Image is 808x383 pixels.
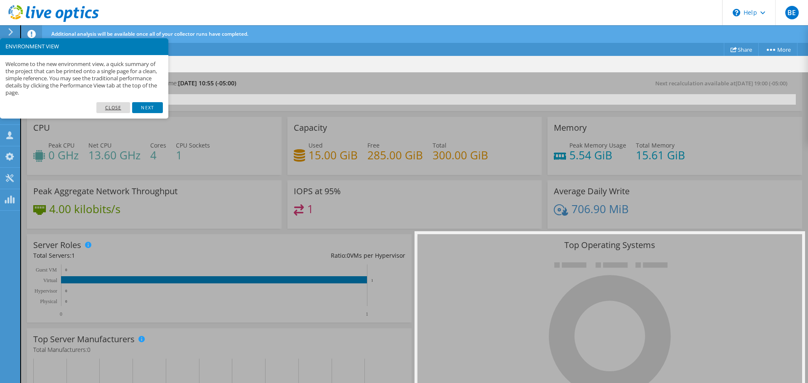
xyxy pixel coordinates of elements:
[758,43,797,56] a: More
[724,43,759,56] a: Share
[132,102,162,113] a: Next
[785,6,799,19] span: BE
[5,44,163,49] h3: ENVIRONMENT VIEW
[5,61,163,97] p: Welcome to the new environment view, a quick summary of the project that can be printed onto a si...
[51,30,248,37] span: Additional analysis will be available once all of your collector runs have completed.
[96,102,130,113] a: Close
[733,9,740,16] svg: \n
